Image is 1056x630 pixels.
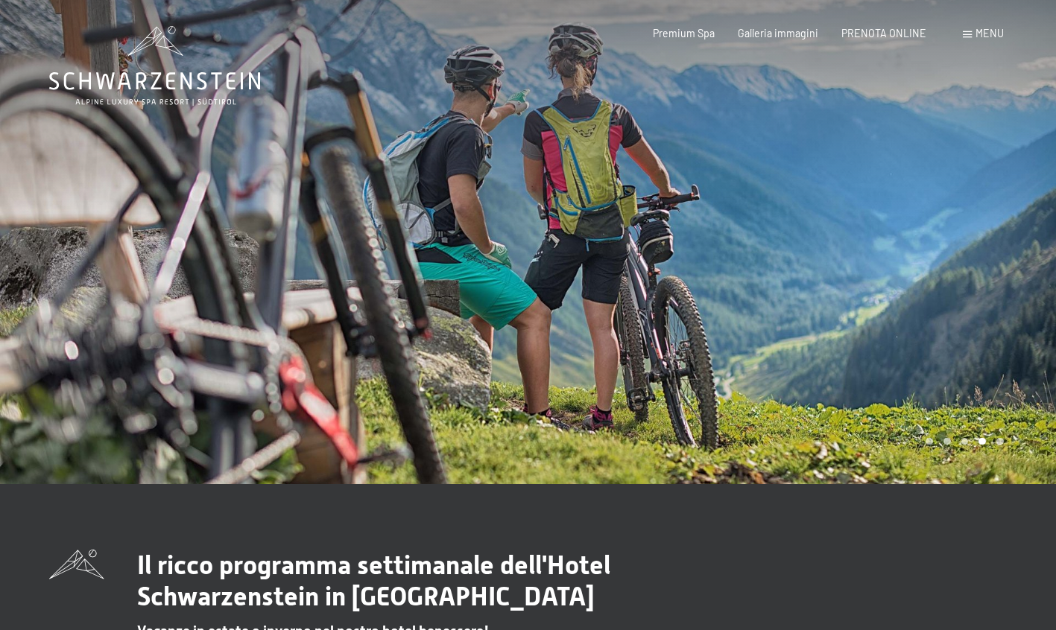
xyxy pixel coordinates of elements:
[978,438,986,445] div: Carousel Page 4 (Current Slide)
[137,550,610,611] span: Il ricco programma settimanale dell'Hotel Schwarzenstein in [GEOGRAPHIC_DATA]
[943,438,951,445] div: Carousel Page 2
[996,438,1004,445] div: Carousel Page 5
[920,438,1003,445] div: Carousel Pagination
[841,27,926,39] a: PRENOTA ONLINE
[976,27,1004,39] span: Menu
[653,27,715,39] a: Premium Spa
[738,27,818,39] a: Galleria immagini
[961,438,969,445] div: Carousel Page 3
[926,438,933,445] div: Carousel Page 1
